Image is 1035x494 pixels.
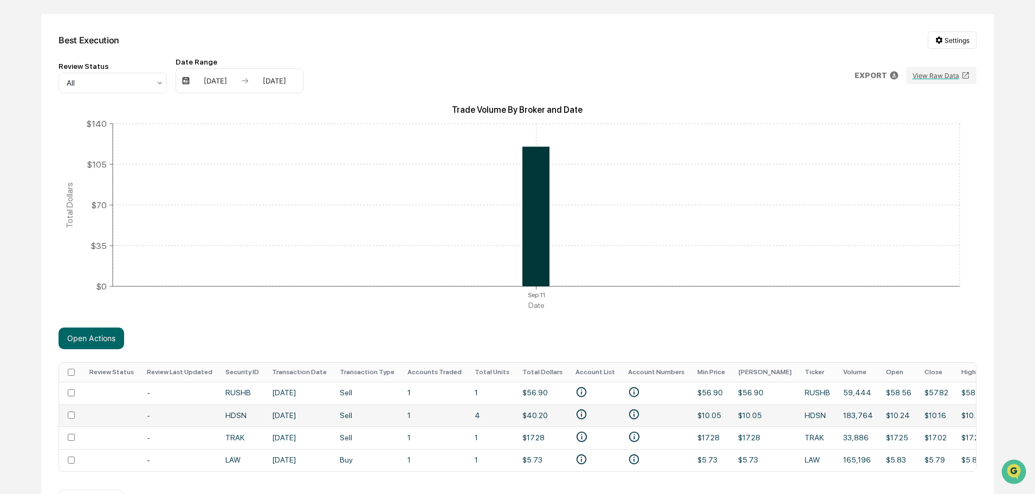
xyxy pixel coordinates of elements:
td: RUSHB [219,382,266,404]
div: 🗄️ [79,194,87,202]
td: $58.86 [955,382,993,404]
td: $17.28 [732,426,798,448]
button: Start new chat [184,86,197,99]
a: 🗄️Attestations [74,188,139,208]
p: How can we help? [11,23,197,40]
td: LAW [798,449,837,471]
th: Transaction Date [266,363,333,382]
img: arrow right [241,76,249,85]
th: Review Status [83,363,140,382]
span: Attestations [89,193,134,203]
a: 🖐️Preclearance [7,188,74,208]
td: 165,196 [837,449,879,471]
th: Close [918,363,955,382]
td: 183,764 [837,404,879,426]
svg: • MARY L E GARLAND TTEE MARY L E GARLAND REV TRUST U/A 12/23/97 [575,453,587,465]
p: EXPORT [855,71,887,80]
th: [PERSON_NAME] [732,363,798,382]
td: 33,886 [837,426,879,448]
tspan: Total Dollars [64,182,75,228]
td: HDSN [219,404,266,426]
button: View Raw Data [906,67,976,84]
svg: • MARY L E GARLAND TTEE MARY L E GARLAND REV TRUST U/A 12/23/97 [575,408,587,420]
td: $17.02 [918,426,955,448]
div: Date Range [176,57,303,66]
td: $5.73 [691,449,732,471]
td: - [140,404,219,426]
button: See all [168,118,197,131]
td: $10.05 [691,404,732,426]
text: Trade Volume By Broker and Date [452,105,583,115]
td: $5.87 [955,449,993,471]
td: $17.26 [955,426,993,448]
td: 4 [468,404,516,426]
th: Transaction Type [333,363,401,382]
iframe: Open customer support [1000,458,1030,487]
td: $57.82 [918,382,955,404]
td: $56.90 [691,382,732,404]
td: $56.90 [516,382,569,404]
th: Accounts Traded [401,363,468,382]
td: Sell [333,426,401,448]
td: $10.24 [955,404,993,426]
td: HDSN [798,404,837,426]
td: 1 [401,449,468,471]
svg: • 655-161500 [628,408,640,420]
div: Best Execution [59,35,119,46]
svg: • 655-161500 [628,431,640,442]
tspan: Date [528,301,545,310]
th: Ticker [798,363,837,382]
a: Powered byPylon [76,239,131,248]
td: Sell [333,404,401,426]
tspan: $70 [91,200,107,210]
td: Buy [333,449,401,471]
td: $17.25 [879,426,918,448]
div: Start new chat [49,83,178,94]
td: TRAK [219,426,266,448]
td: $10.05 [732,404,798,426]
button: Open Actions [59,328,124,349]
td: [DATE] [266,449,333,471]
tspan: $0 [96,281,107,291]
span: • [90,147,94,156]
img: Jack Rasmussen [11,137,28,155]
th: Volume [837,363,879,382]
td: Sell [333,382,401,404]
td: - [140,449,219,471]
th: Total Dollars [516,363,569,382]
tspan: $35 [90,240,107,251]
tspan: $105 [87,159,107,169]
td: 1 [468,426,516,448]
th: Account Numbers [622,363,691,382]
span: [DATE] [96,147,118,156]
td: $5.73 [516,449,569,471]
span: Data Lookup [22,213,68,224]
th: Security ID [219,363,266,382]
td: LAW [219,449,266,471]
span: [PERSON_NAME] [34,147,88,156]
td: [DATE] [266,404,333,426]
svg: • 655-161500 [628,386,640,398]
span: Pylon [108,240,131,248]
td: $58.56 [879,382,918,404]
button: Settings [928,31,976,49]
td: [DATE] [266,426,333,448]
tspan: Sep 11 [528,291,545,298]
img: 1746055101610-c473b297-6a78-478c-a979-82029cc54cd1 [22,148,30,157]
th: High [955,363,993,382]
a: 🔎Data Lookup [7,209,73,228]
div: We're available if you need us! [49,94,149,102]
div: 🔎 [11,214,20,223]
td: 1 [401,382,468,404]
td: $5.83 [879,449,918,471]
div: Review Status [59,62,167,70]
td: RUSHB [798,382,837,404]
td: [DATE] [266,382,333,404]
td: $10.24 [879,404,918,426]
td: 1 [468,382,516,404]
th: Review Last Updated [140,363,219,382]
tspan: $140 [86,118,107,129]
td: $56.90 [732,382,798,404]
